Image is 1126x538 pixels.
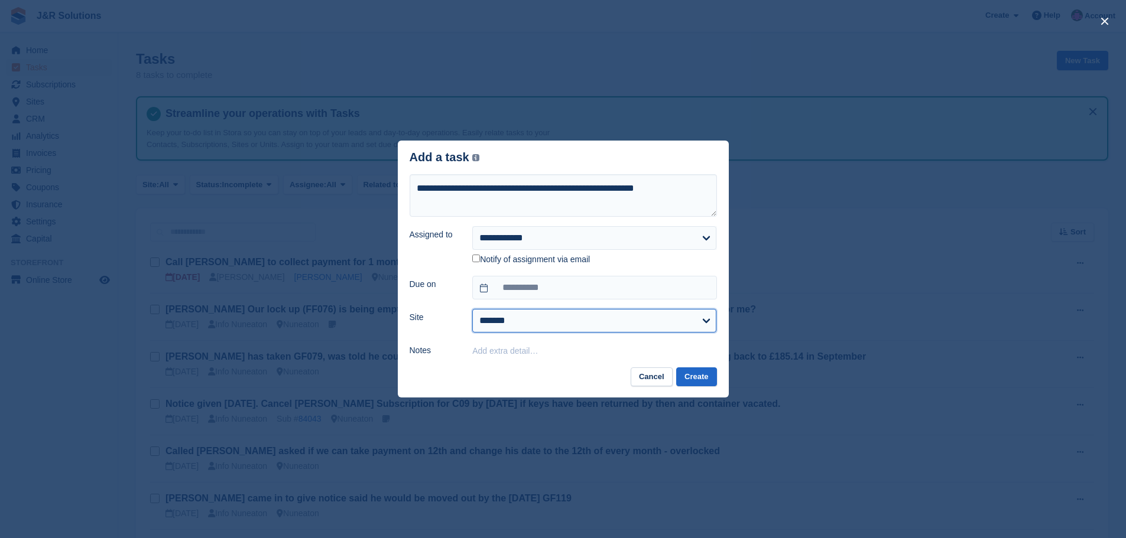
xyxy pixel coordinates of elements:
button: Create [676,367,716,387]
label: Notify of assignment via email [472,255,590,265]
input: Notify of assignment via email [472,255,480,262]
button: Add extra detail… [472,346,538,356]
label: Assigned to [410,229,459,241]
button: Cancel [631,367,673,387]
div: Add a task [410,151,480,164]
label: Site [410,311,459,324]
label: Notes [410,344,459,357]
label: Due on [410,278,459,291]
button: close [1095,12,1114,31]
img: icon-info-grey-7440780725fd019a000dd9b08b2336e03edf1995a4989e88bcd33f0948082b44.svg [472,154,479,161]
